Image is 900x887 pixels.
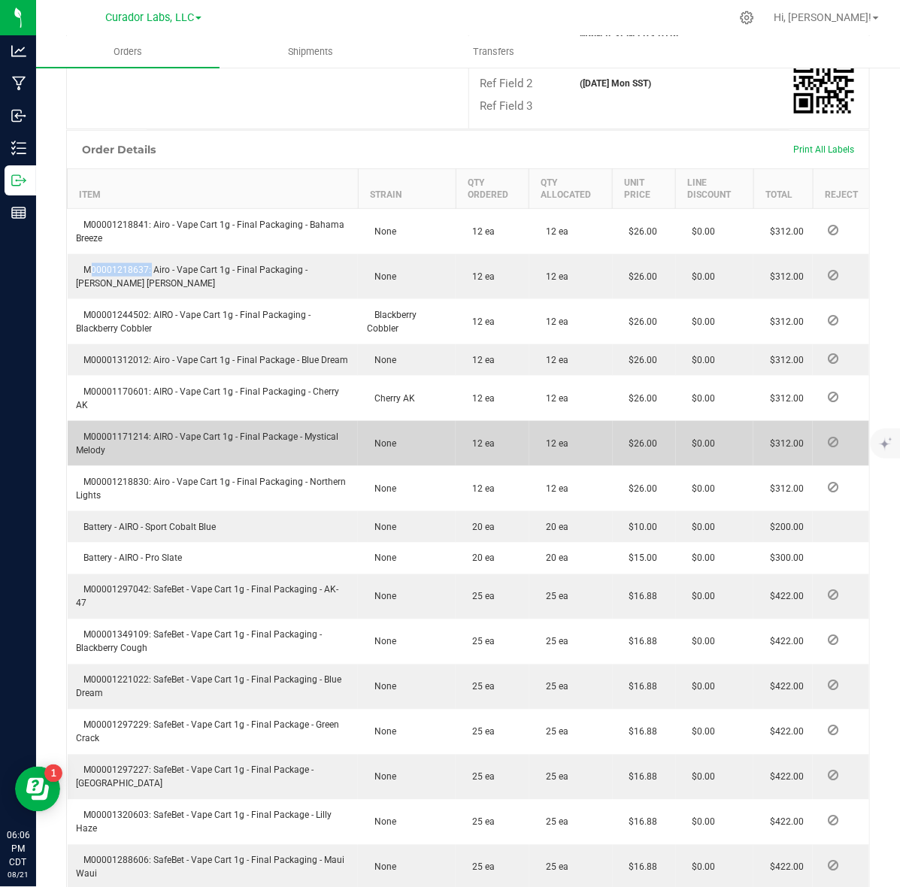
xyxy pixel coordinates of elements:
span: 20 ea [538,522,568,532]
span: M00001320603: SafeBet - Vape Cart 1g - Final Package - Lilly Haze [77,810,332,834]
span: None [367,438,396,449]
span: $312.00 [762,226,804,237]
span: None [367,522,396,532]
span: $26.00 [622,316,658,327]
span: 20 ea [465,553,495,564]
img: Scan me! [794,53,854,114]
span: $26.00 [622,393,658,404]
span: Transfers [453,45,535,59]
span: 12 ea [465,226,495,237]
span: 12 ea [465,393,495,404]
span: 25 ea [465,727,495,737]
iframe: Resource center unread badge [44,764,62,783]
span: $16.88 [622,592,658,602]
span: $15.00 [622,553,658,564]
inline-svg: Reports [11,205,26,220]
span: $422.00 [762,772,804,783]
span: M00001312012: Airo - Vape Cart 1g - Final Package - Blue Dream [77,355,349,365]
span: 25 ea [465,682,495,692]
span: 20 ea [465,522,495,532]
span: 25 ea [465,862,495,873]
th: Qty Allocated [529,168,613,208]
span: None [367,637,396,647]
span: $0.00 [685,271,716,282]
span: 25 ea [538,592,568,602]
span: M00001170601: AIRO - Vape Cart 1g - Final Packaging - Cherry AK [77,386,340,410]
span: $16.88 [622,727,658,737]
span: $26.00 [622,226,658,237]
span: $0.00 [685,355,716,365]
span: Print All Labels [793,144,854,155]
span: None [367,355,396,365]
span: $10.00 [622,522,658,532]
span: Reject Inventory [822,483,844,492]
span: 12 ea [465,483,495,494]
span: $0.00 [685,522,716,532]
span: M00001218830: Airo - Vape Cart 1g - Final Packaging - Northern Lights [77,477,347,501]
span: $16.88 [622,682,658,692]
span: Shipments [268,45,354,59]
span: $0.00 [685,553,716,564]
span: $422.00 [762,817,804,828]
span: Cherry AK [367,393,415,404]
span: None [367,226,396,237]
span: $0.00 [685,637,716,647]
span: M00001288606: SafeBet - Vape Cart 1g - Final Packaging - Maui Waui [77,855,345,879]
span: Battery - AIRO - Sport Cobalt Blue [77,522,217,532]
span: 20 ea [538,553,568,564]
span: $26.00 [622,483,658,494]
span: 12 ea [465,355,495,365]
p: 08/21 [7,869,29,880]
span: Reject Inventory [822,591,844,600]
span: Ref Field 3 [480,99,533,113]
span: $300.00 [762,553,804,564]
inline-svg: Inventory [11,141,26,156]
span: 25 ea [538,637,568,647]
span: Blackberry Cobbler [367,310,417,334]
span: $422.00 [762,727,804,737]
span: $0.00 [685,862,716,873]
span: M00001297229: SafeBet - Vape Cart 1g - Final Package - Green Crack [77,720,340,744]
span: 12 ea [538,355,568,365]
span: $200.00 [762,522,804,532]
span: $0.00 [685,393,716,404]
span: $0.00 [685,682,716,692]
span: 25 ea [538,727,568,737]
span: $422.00 [762,862,804,873]
span: 25 ea [465,592,495,602]
span: Reject Inventory [822,316,844,325]
span: 25 ea [538,682,568,692]
th: Strain [358,168,456,208]
span: M00001218637: Airo - Vape Cart 1g - Final Packaging - [PERSON_NAME] [PERSON_NAME] [77,265,308,289]
span: $0.00 [685,817,716,828]
span: $312.00 [762,355,804,365]
inline-svg: Manufacturing [11,76,26,91]
span: Reject Inventory [822,861,844,870]
span: M00001349109: SafeBet - Vape Cart 1g - Final Packaging - Blackberry Cough [77,630,323,654]
span: Reject Inventory [822,392,844,401]
span: 25 ea [465,772,495,783]
span: $0.00 [685,727,716,737]
span: M00001218841: Airo - Vape Cart 1g - Final Packaging - Bahama Breeze [77,219,345,244]
span: 12 ea [538,483,568,494]
span: None [367,271,396,282]
span: M00001244502: AIRO - Vape Cart 1g - Final Packaging - Blackberry Cobbler [77,310,311,334]
div: Manage settings [738,11,756,25]
span: None [367,682,396,692]
span: 12 ea [538,393,568,404]
span: None [367,553,396,564]
span: 12 ea [538,438,568,449]
span: $312.00 [762,483,804,494]
span: $312.00 [762,393,804,404]
inline-svg: Outbound [11,173,26,188]
span: $26.00 [622,355,658,365]
span: $422.00 [762,682,804,692]
span: Reject Inventory [822,816,844,825]
span: M00001171214: AIRO - Vape Cart 1g - Final Package - Mystical Melody [77,431,339,456]
inline-svg: Inbound [11,108,26,123]
th: Total [753,168,813,208]
span: M00001297227: SafeBet - Vape Cart 1g - Final Package - [GEOGRAPHIC_DATA] [77,765,314,789]
span: 12 ea [538,316,568,327]
span: $312.00 [762,271,804,282]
